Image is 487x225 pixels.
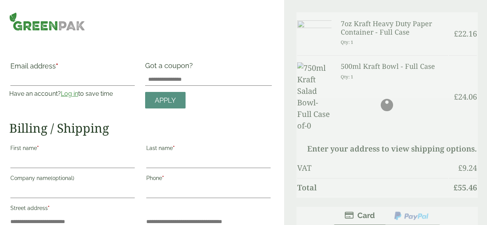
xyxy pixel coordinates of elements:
[61,90,78,97] a: Log in
[145,92,186,108] a: Apply
[51,175,74,181] span: (optional)
[146,173,271,186] label: Phone
[56,62,58,70] abbr: required
[48,205,50,211] abbr: required
[9,89,136,98] p: Have an account? to save time
[146,143,271,156] label: Last name
[155,96,176,105] span: Apply
[162,175,164,181] abbr: required
[10,63,135,73] label: Email address
[10,203,135,216] label: Street address
[10,143,135,156] label: First name
[9,121,272,135] h2: Billing / Shipping
[37,145,39,151] abbr: required
[9,12,85,31] img: GreenPak Supplies
[10,173,135,186] label: Company name
[173,145,175,151] abbr: required
[145,62,196,73] label: Got a coupon?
